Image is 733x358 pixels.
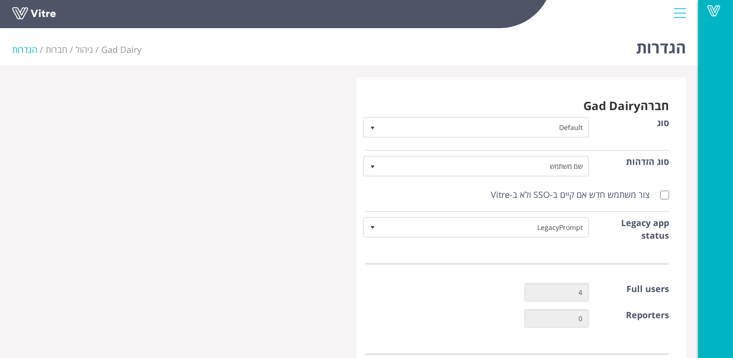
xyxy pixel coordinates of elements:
span: שם משתמש [381,157,589,175]
span: 326 [101,44,141,55]
span: LegacyPrompt [381,218,589,236]
span: Default [381,118,589,136]
h1: הגדרות [636,24,686,65]
label: Legacy app status [604,217,669,242]
span: select [364,157,382,175]
label: סוג הזדהות [626,156,669,168]
input: צור משתמש חדש אם קיים ב-SSO ולא ב-Vitre [660,191,669,199]
a: חברות [46,44,67,55]
span: select [364,118,382,136]
label: Reporters [626,309,669,322]
li: ניהול [76,44,101,56]
label: סוג [657,117,669,130]
label: Full users [626,283,669,295]
h3: חברה [365,99,670,112]
label: צור משתמש חדש אם קיים ב-SSO ולא ב-Vitre [491,189,659,201]
li: הגדרות [12,44,46,56]
span: 326 [583,98,640,114]
span: select [364,218,382,236]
